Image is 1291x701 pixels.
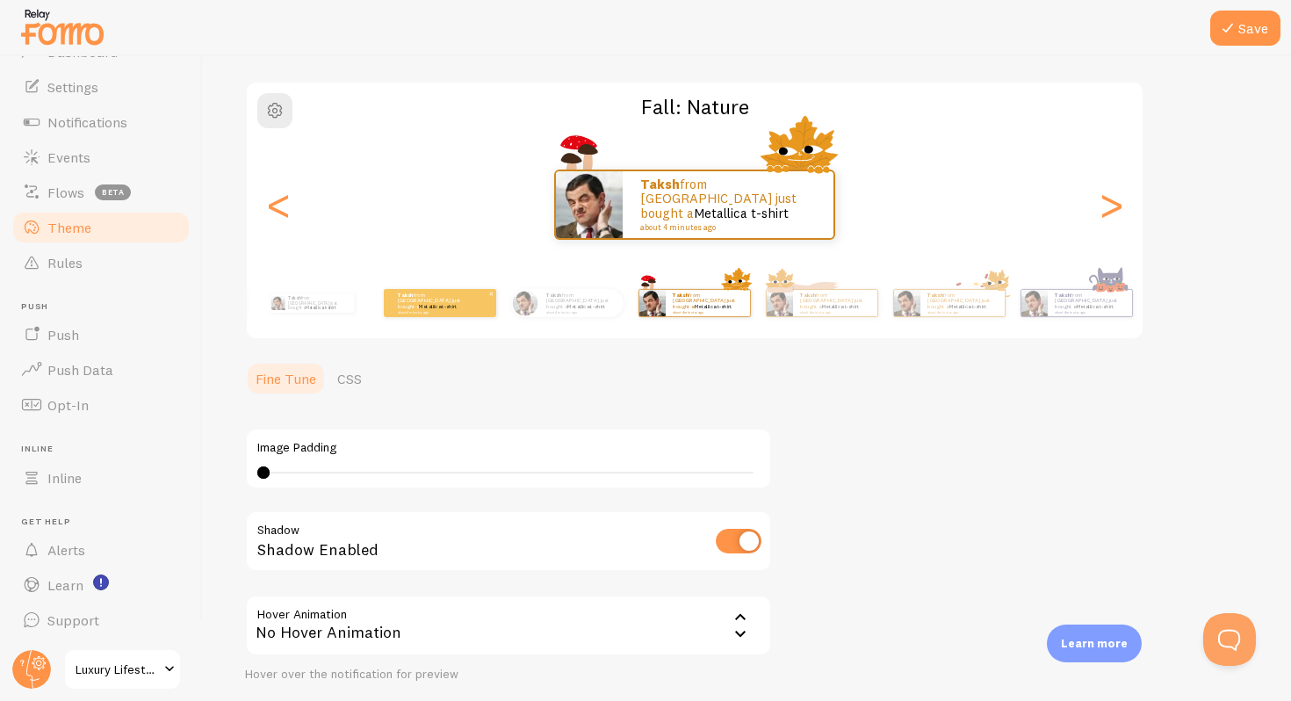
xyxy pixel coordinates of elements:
[268,141,289,268] div: Previous slide
[567,303,605,310] a: Metallica t-shirt
[95,184,131,200] span: beta
[270,296,285,310] img: Fomo
[11,532,191,567] a: Alerts
[11,567,191,603] a: Learn
[21,444,191,455] span: Inline
[11,175,191,210] a: Flows beta
[1055,292,1071,299] strong: Taksh
[245,667,772,683] div: Hover over the notification for preview
[47,219,91,236] span: Theme
[1203,613,1256,666] iframe: Help Scout Beacon - Open
[1100,141,1122,268] div: Next slide
[694,205,789,221] a: Metallica t-shirt
[638,290,665,316] img: Fomo
[673,292,689,299] strong: Taksh
[247,93,1143,120] h2: Fall: Nature
[306,305,335,310] a: Metallica t-shirt
[927,310,996,314] small: about 4 minutes ago
[927,292,943,299] strong: Taksh
[63,648,182,690] a: Luxury Lifestyle Reels Bundle
[47,113,127,131] span: Notifications
[11,352,191,387] a: Push Data
[11,140,191,175] a: Events
[11,387,191,423] a: Opt-In
[800,310,869,314] small: about 4 minutes ago
[640,223,811,232] small: about 4 minutes ago
[1076,303,1114,310] a: Metallica t-shirt
[47,396,89,414] span: Opt-In
[546,310,615,314] small: about 4 minutes ago
[398,292,468,314] p: from [GEOGRAPHIC_DATA] just bought a
[288,293,347,313] p: from [GEOGRAPHIC_DATA] just bought a
[21,517,191,528] span: Get Help
[398,292,414,299] strong: Taksh
[257,440,760,456] label: Image Padding
[640,176,680,192] strong: Taksh
[47,254,83,271] span: Rules
[1055,310,1123,314] small: about 4 minutes ago
[694,303,732,310] a: Metallica t-shirt
[893,290,920,316] img: Fomo
[76,659,159,680] span: Luxury Lifestyle Reels Bundle
[245,595,772,656] div: No Hover Animation
[673,292,743,314] p: from [GEOGRAPHIC_DATA] just bought a
[11,245,191,280] a: Rules
[18,4,106,49] img: fomo-relay-logo-orange.svg
[47,184,84,201] span: Flows
[93,575,109,590] svg: <p>Watch New Feature Tutorials!</p>
[1061,635,1128,652] p: Learn more
[546,292,562,299] strong: Taksh
[11,317,191,352] a: Push
[327,361,372,396] a: CSS
[800,292,816,299] strong: Taksh
[11,460,191,495] a: Inline
[546,292,617,314] p: from [GEOGRAPHIC_DATA] just bought a
[948,303,986,310] a: Metallica t-shirt
[47,576,83,594] span: Learn
[47,361,113,379] span: Push Data
[398,310,466,314] small: about 4 minutes ago
[11,69,191,105] a: Settings
[419,303,457,310] a: Metallica t-shirt
[766,290,792,316] img: Fomo
[11,105,191,140] a: Notifications
[1021,290,1047,316] img: Fomo
[512,290,537,315] img: Fomo
[47,148,90,166] span: Events
[47,78,98,96] span: Settings
[21,301,191,313] span: Push
[47,611,99,629] span: Support
[927,292,998,314] p: from [GEOGRAPHIC_DATA] just bought a
[1055,292,1125,314] p: from [GEOGRAPHIC_DATA] just bought a
[1047,625,1142,662] div: Learn more
[640,177,816,232] p: from [GEOGRAPHIC_DATA] just bought a
[47,469,82,487] span: Inline
[47,326,79,343] span: Push
[47,541,85,559] span: Alerts
[11,210,191,245] a: Theme
[288,295,301,300] strong: Taksh
[800,292,870,314] p: from [GEOGRAPHIC_DATA] just bought a
[245,510,772,575] div: Shadow Enabled
[11,603,191,638] a: Support
[245,361,327,396] a: Fine Tune
[673,310,741,314] small: about 4 minutes ago
[556,171,623,238] img: Fomo
[821,303,859,310] a: Metallica t-shirt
